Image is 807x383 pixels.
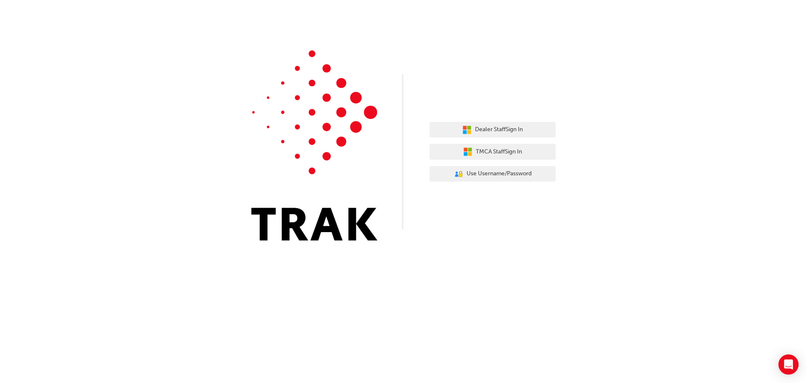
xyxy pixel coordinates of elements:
button: Dealer StaffSign In [430,122,556,138]
div: Open Intercom Messenger [778,354,799,375]
button: Use Username/Password [430,166,556,182]
button: TMCA StaffSign In [430,144,556,160]
span: TMCA Staff Sign In [476,147,522,157]
span: Use Username/Password [467,169,532,179]
img: Trak [251,50,377,240]
span: Dealer Staff Sign In [475,125,523,135]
